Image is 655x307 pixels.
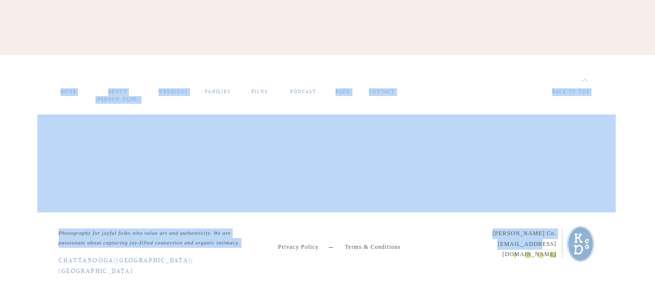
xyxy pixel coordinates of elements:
a: films [246,88,273,97]
a: families [205,88,232,97]
a: back to top [533,88,590,97]
a: weddings [157,88,190,97]
a: [GEOGRAPHIC_DATA] [59,269,134,275]
a: Privacy Policy [278,242,331,252]
a: Chattanooga [59,258,114,264]
a: Terms & Conditions [331,242,401,252]
p: [PERSON_NAME] Co. [EMAIL_ADDRESS][DOMAIN_NAME] [462,228,557,248]
a: blog [335,88,352,97]
a: [GEOGRAPHIC_DATA] [116,258,192,264]
a: PODCAST [288,88,320,97]
i: Photography for joyful folks who value art and authenticity. We are passionate about capturing jo... [59,230,240,245]
a: contact [367,88,398,97]
h3: | | [59,256,241,263]
a: home [59,88,79,97]
a: about [PERSON_NAME] [94,88,142,97]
